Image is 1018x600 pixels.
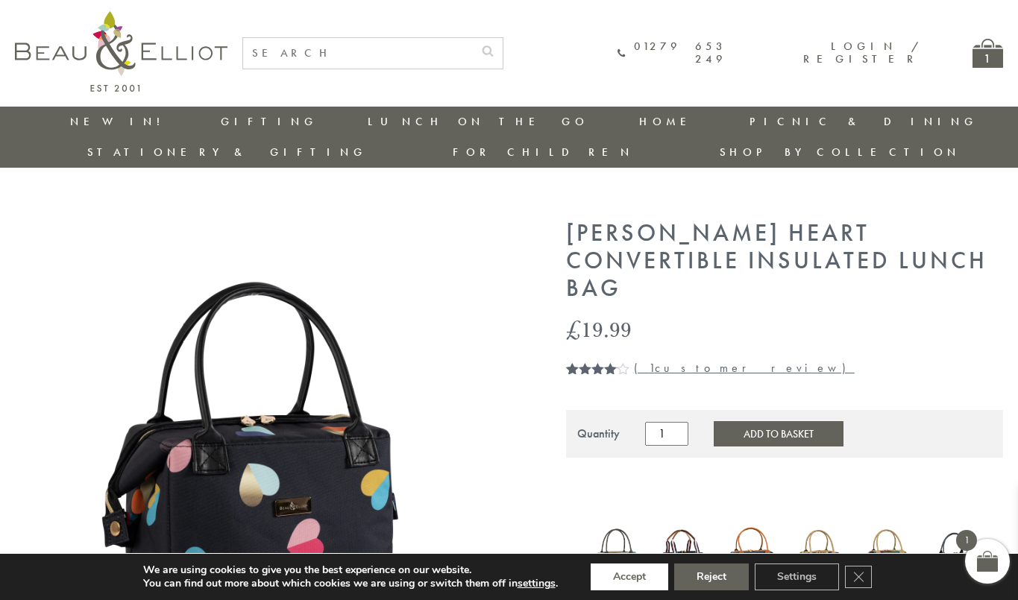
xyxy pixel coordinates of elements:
button: Add to Basket [714,421,843,446]
p: We are using cookies to give you the best experience on our website. [143,563,558,577]
a: Picnic & Dining [750,114,978,129]
a: Sarah Kelleher convertible lunch bag teal [860,522,913,596]
a: Login / Register [803,39,920,66]
img: Navy Broken-hearted Convertible Insulated Lunch Bag [724,522,777,593]
span: £ [566,314,581,344]
p: You can find out more about which cookies we are using or switch them off in . [143,577,558,590]
span: Rated out of 5 based on customer rating [566,362,618,452]
a: Sarah Kelleher Lunch Bag Dark Stone [792,525,845,593]
input: SEARCH [243,38,473,69]
bdi: 19.99 [566,314,632,344]
button: Settings [755,563,839,590]
div: Rated 4.00 out of 5 [566,362,630,374]
img: Sarah Kelleher Lunch Bag Dark Stone [792,525,845,589]
a: Gifting [221,114,318,129]
a: Carnaby eclipse convertible lunch bag [588,523,641,594]
a: Home [639,114,699,129]
a: Navy Broken-hearted Convertible Insulated Lunch Bag [724,522,777,596]
a: New in! [70,114,170,129]
a: For Children [453,145,634,160]
a: 1 [973,39,1003,68]
button: Close GDPR Cookie Banner [845,566,872,588]
div: Quantity [577,427,620,440]
a: Lunch On The Go [368,114,588,129]
a: 01279 653 249 [618,40,726,66]
img: Carnaby eclipse convertible lunch bag [588,523,641,590]
iframe: Secure express checkout frame [563,467,784,502]
span: 1 [649,360,655,376]
iframe: Secure express checkout frame [785,467,1006,502]
span: 1 [956,530,977,551]
a: (1customer review) [634,360,855,376]
button: Accept [591,563,668,590]
h1: [PERSON_NAME] Heart Convertible Insulated Lunch Bag [566,220,1003,302]
input: Product quantity [645,422,688,446]
a: Oxford quilted lunch bag mallow [928,522,981,596]
img: logo [15,11,227,92]
img: Sarah Kelleher convertible lunch bag teal [860,522,913,593]
button: settings [518,577,556,590]
button: Reject [674,563,749,590]
span: 1 [566,362,572,392]
img: Monogram Midnight Convertible Lunch Bag [656,525,709,589]
img: Oxford quilted lunch bag mallow [928,522,981,593]
a: Shop by collection [720,145,961,160]
a: Stationery & Gifting [87,145,367,160]
a: Monogram Midnight Convertible Lunch Bag [656,525,709,593]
